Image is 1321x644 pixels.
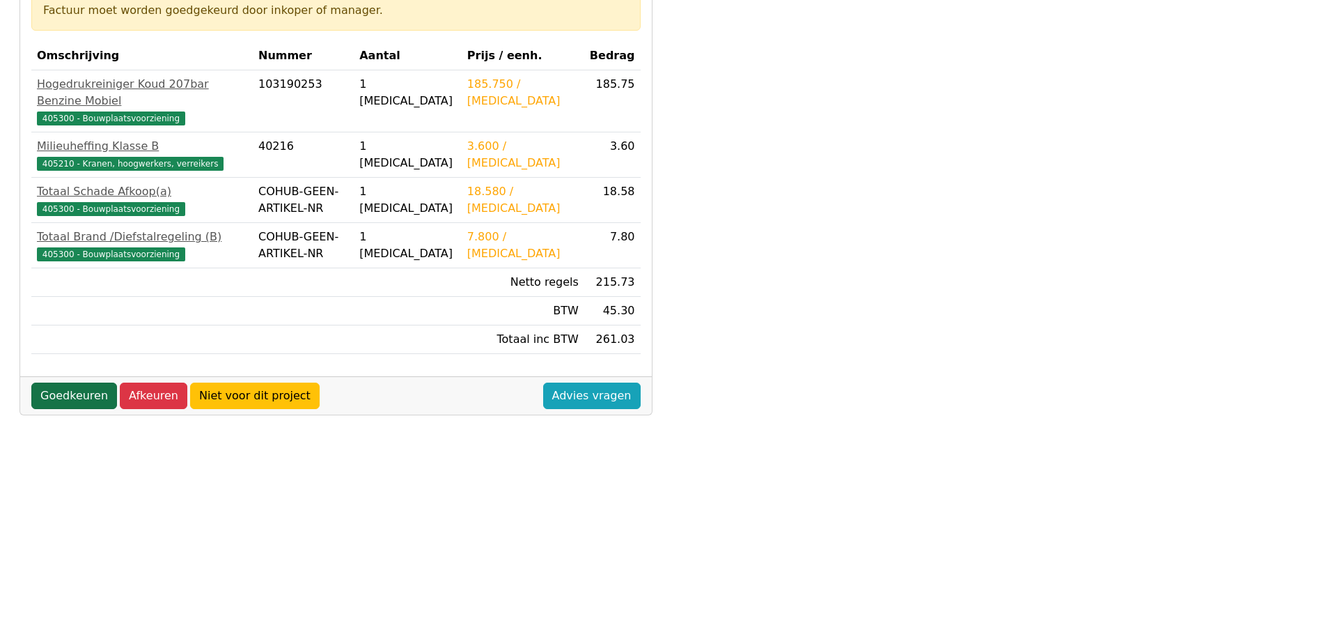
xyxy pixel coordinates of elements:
div: 185.750 / [MEDICAL_DATA] [467,76,579,109]
span: 405300 - Bouwplaatsvoorziening [37,202,185,216]
span: 405300 - Bouwplaatsvoorziening [37,112,185,125]
div: 18.580 / [MEDICAL_DATA] [467,183,579,217]
a: Totaal Brand /Diefstalregeling (B)405300 - Bouwplaatsvoorziening [37,229,247,262]
th: Aantal [354,42,462,70]
td: 18.58 [584,178,641,223]
th: Nummer [253,42,354,70]
th: Bedrag [584,42,641,70]
td: 261.03 [584,325,641,354]
div: 1 [MEDICAL_DATA] [359,183,456,217]
td: 103190253 [253,70,354,132]
div: Factuur moet worden goedgekeurd door inkoper of manager. [43,2,629,19]
div: 7.800 / [MEDICAL_DATA] [467,229,579,262]
div: Milieuheffing Klasse B [37,138,247,155]
div: 3.600 / [MEDICAL_DATA] [467,138,579,171]
a: Afkeuren [120,383,187,409]
a: Goedkeuren [31,383,117,409]
div: Totaal Schade Afkoop(a) [37,183,247,200]
div: Hogedrukreiniger Koud 207bar Benzine Mobiel [37,76,247,109]
span: 405210 - Kranen, hoogwerkers, verreikers [37,157,224,171]
td: COHUB-GEEN-ARTIKEL-NR [253,223,354,268]
div: 1 [MEDICAL_DATA] [359,229,456,262]
a: Advies vragen [543,383,641,409]
td: 215.73 [584,268,641,297]
td: COHUB-GEEN-ARTIKEL-NR [253,178,354,223]
td: Netto regels [462,268,584,297]
span: 405300 - Bouwplaatsvoorziening [37,247,185,261]
div: 1 [MEDICAL_DATA] [359,138,456,171]
td: 3.60 [584,132,641,178]
a: Totaal Schade Afkoop(a)405300 - Bouwplaatsvoorziening [37,183,247,217]
div: 1 [MEDICAL_DATA] [359,76,456,109]
th: Omschrijving [31,42,253,70]
td: 7.80 [584,223,641,268]
td: 185.75 [584,70,641,132]
a: Niet voor dit project [190,383,320,409]
td: 45.30 [584,297,641,325]
div: Totaal Brand /Diefstalregeling (B) [37,229,247,245]
td: BTW [462,297,584,325]
td: 40216 [253,132,354,178]
td: Totaal inc BTW [462,325,584,354]
th: Prijs / eenh. [462,42,584,70]
a: Hogedrukreiniger Koud 207bar Benzine Mobiel405300 - Bouwplaatsvoorziening [37,76,247,126]
a: Milieuheffing Klasse B405210 - Kranen, hoogwerkers, verreikers [37,138,247,171]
